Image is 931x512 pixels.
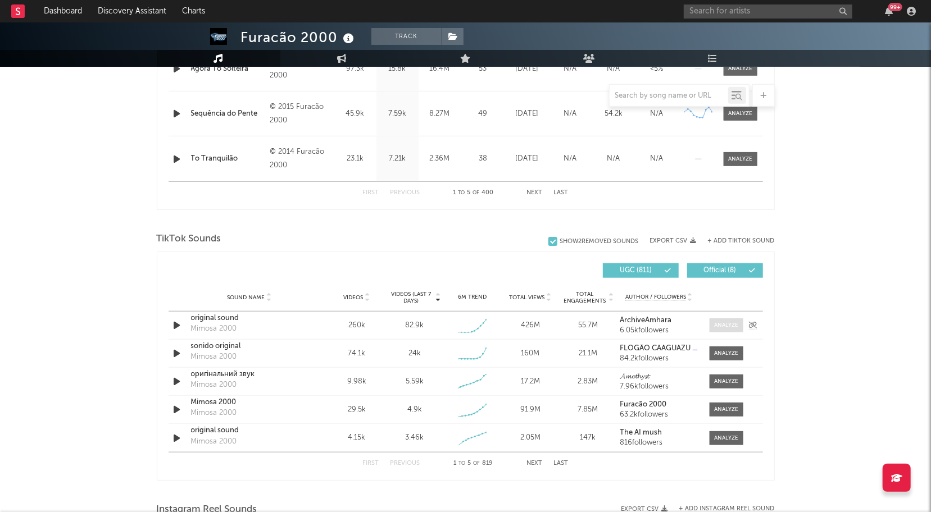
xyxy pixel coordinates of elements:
span: Sound Name [228,294,265,301]
span: Official ( 8 ) [694,267,746,274]
div: 6M Trend [446,293,498,301]
div: 160M [504,348,556,359]
div: 99 + [888,3,902,11]
div: 2.05M [504,432,556,444]
div: 8.27M [421,108,458,120]
div: 7.21k [379,153,416,164]
a: original sound [191,425,308,436]
button: Official(8) [687,263,763,278]
div: 3.46k [405,432,424,444]
button: Last [554,190,569,196]
div: 1 5 400 [443,186,505,200]
a: 𝓐𝓶𝓮𝓽𝓱𝔂𝓼𝓽 [620,373,698,381]
div: 23.1k [337,153,374,164]
span: TikTok Sounds [157,232,221,246]
strong: The AI mush [620,429,662,436]
div: 9.98k [331,376,383,387]
div: N/A [638,108,676,120]
button: Previous [390,190,420,196]
button: First [363,460,379,467]
div: 29.5k [331,404,383,415]
div: <5% [638,63,676,75]
button: + Add Instagram Reel Sound [679,506,775,512]
input: Search for artists [684,4,852,19]
div: N/A [638,153,676,164]
div: 53 [464,63,503,75]
div: 816 followers [620,439,698,447]
div: 63.2k followers [620,411,698,419]
strong: FLOGÃO CAAGUAZÚ 🥇 [620,345,701,352]
div: Mimosa 2000 [191,380,237,391]
div: 7.85M [562,404,614,415]
div: 45.9k [337,108,374,120]
span: Videos (last 7 days) [388,291,434,304]
div: 91.9M [504,404,556,415]
div: Mimosa 2000 [191,323,237,335]
button: First [363,190,379,196]
a: The AI mush [620,429,698,437]
a: ArchiveAmhara [620,317,698,324]
div: 16.4M [421,63,458,75]
div: N/A [595,63,633,75]
div: оригінальний звук [191,369,308,380]
span: Total Views [509,294,544,301]
button: 99+ [885,7,893,16]
div: [DATE] [508,153,546,164]
div: 6.05k followers [620,327,698,335]
div: 84.2k followers [620,355,698,363]
div: © 2015 Furacão 2000 [270,56,331,83]
div: 4.15k [331,432,383,444]
button: Export CSV [650,237,697,244]
div: 1 5 819 [443,457,505,470]
div: 97.3k [337,63,374,75]
div: © 2014 Furacão 2000 [270,145,331,172]
span: to [458,190,465,195]
div: [DATE] [508,63,546,75]
a: Sequência do Pente [191,108,265,120]
button: Previous [390,460,420,467]
div: To Tranquilão [191,153,265,164]
a: Mimosa 2000 [191,397,308,408]
div: 82.9k [405,320,424,331]
div: 55.7M [562,320,614,331]
div: 7.96k followers [620,383,698,391]
div: Furacão 2000 [241,28,357,47]
button: UGC(811) [603,263,679,278]
div: 17.2M [504,376,556,387]
a: original sound [191,313,308,324]
span: of [474,461,480,466]
button: + Add TikTok Sound [697,238,775,244]
strong: Furacão 2000 [620,401,666,408]
div: N/A [552,108,589,120]
button: Last [554,460,569,467]
div: 54.2k [595,108,633,120]
div: Mimosa 2000 [191,351,237,363]
div: N/A [552,63,589,75]
button: Next [527,460,543,467]
button: + Add TikTok Sound [708,238,775,244]
div: 74.1k [331,348,383,359]
span: to [459,461,466,466]
input: Search by song name or URL [610,92,728,100]
span: Author / Followers [625,294,686,301]
div: Mimosa 2000 [191,436,237,447]
div: 426M [504,320,556,331]
div: 260k [331,320,383,331]
div: N/A [552,153,589,164]
strong: 𝓐𝓶𝓮𝓽𝓱𝔂𝓼𝓽 [620,373,649,380]
button: Track [371,28,442,45]
div: 24k [408,348,421,359]
span: UGC ( 811 ) [610,267,662,274]
div: sonido original [191,341,308,352]
a: Agora Tô Solteira [191,63,265,75]
div: 4.9k [407,404,422,415]
div: [DATE] [508,108,546,120]
div: 15.8k [379,63,416,75]
div: 38 [464,153,503,164]
div: Show 2 Removed Sounds [560,238,639,245]
div: 21.1M [562,348,614,359]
